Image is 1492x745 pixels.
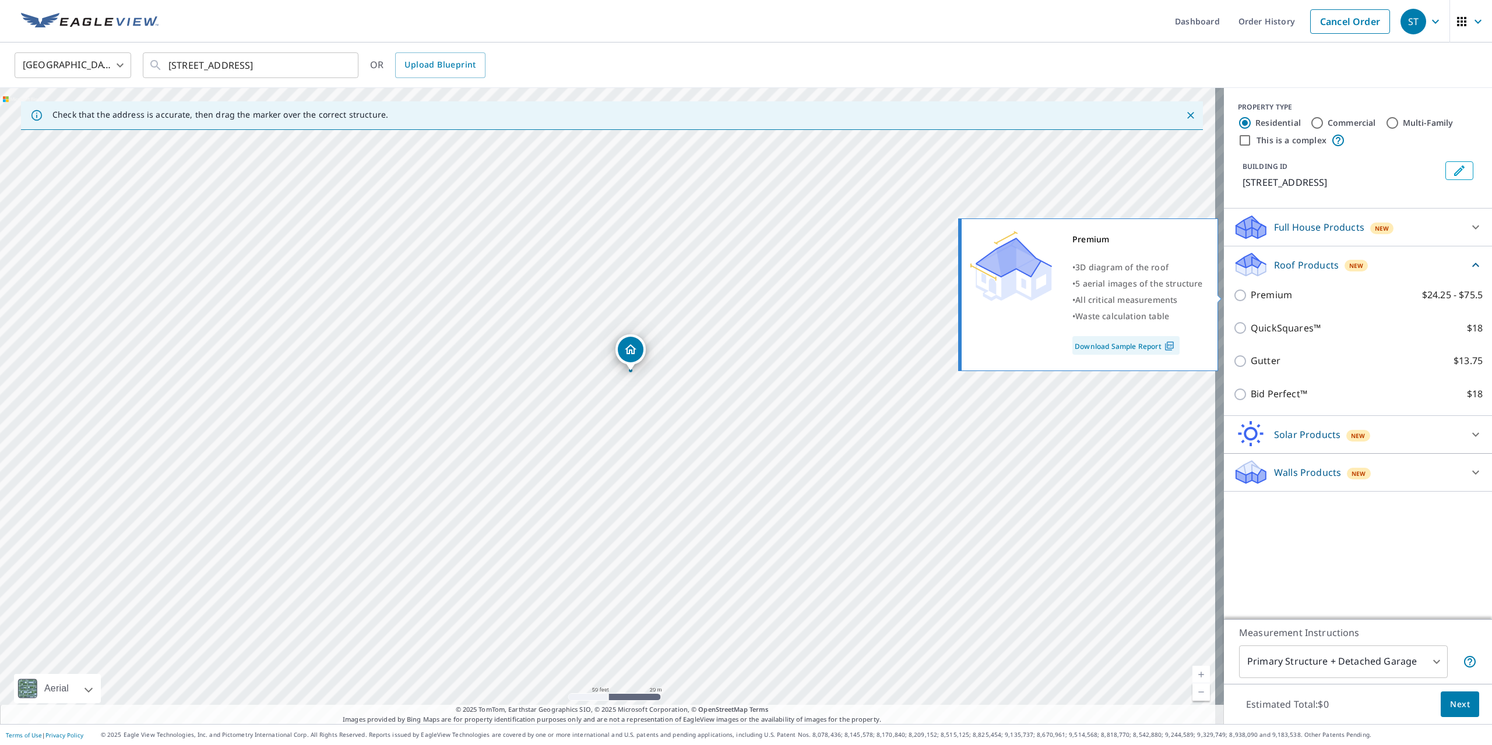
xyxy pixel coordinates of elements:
a: Upload Blueprint [395,52,485,78]
a: Terms [749,705,769,714]
p: QuickSquares™ [1251,321,1321,336]
a: Privacy Policy [45,731,83,739]
a: Current Level 19, Zoom In [1192,666,1210,683]
a: Terms of Use [6,731,42,739]
div: • [1072,276,1203,292]
div: Walls ProductsNew [1233,458,1483,486]
p: Walls Products [1274,465,1341,479]
button: Next [1441,691,1479,718]
button: Close [1183,108,1198,123]
div: ST [1400,9,1426,34]
span: Waste calculation table [1075,310,1169,322]
span: New [1349,261,1364,270]
div: Premium [1072,231,1203,248]
p: Gutter [1251,354,1280,368]
label: Residential [1255,117,1301,129]
label: This is a complex [1257,135,1326,146]
input: Search by address or latitude-longitude [168,49,335,82]
p: $18 [1467,321,1483,336]
p: Bid Perfect™ [1251,387,1307,401]
div: • [1072,259,1203,276]
span: © 2025 TomTom, Earthstar Geographics SIO, © 2025 Microsoft Corporation, © [456,705,769,715]
p: $13.75 [1454,354,1483,368]
p: BUILDING ID [1243,161,1287,171]
img: EV Logo [21,13,159,30]
div: Dropped pin, building 1, Residential property, 377 W Mountain Rd Ridgefield, CT 06877 [615,334,646,370]
div: Aerial [41,674,72,703]
a: Download Sample Report [1072,336,1180,355]
div: • [1072,292,1203,308]
p: Measurement Instructions [1239,626,1477,640]
p: $18 [1467,387,1483,401]
div: Solar ProductsNew [1233,421,1483,449]
div: [GEOGRAPHIC_DATA] [15,49,131,82]
label: Commercial [1328,117,1376,129]
div: PROPERTY TYPE [1238,102,1478,112]
a: Current Level 19, Zoom Out [1192,683,1210,701]
label: Multi-Family [1403,117,1454,129]
div: Full House ProductsNew [1233,213,1483,241]
p: © 2025 Eagle View Technologies, Inc. and Pictometry International Corp. All Rights Reserved. Repo... [101,730,1486,739]
button: Edit building 1 [1445,161,1473,180]
span: Next [1450,697,1470,712]
img: Pdf Icon [1162,341,1177,351]
p: Roof Products [1274,258,1339,272]
div: Aerial [14,674,101,703]
span: New [1375,224,1389,233]
div: • [1072,308,1203,324]
span: New [1351,431,1366,440]
p: Full House Products [1274,220,1364,234]
div: OR [370,52,485,78]
a: OpenStreetMap [698,705,747,714]
span: 3D diagram of the roof [1075,262,1169,273]
div: Primary Structure + Detached Garage [1239,645,1448,678]
span: Upload Blueprint [404,58,476,72]
span: 5 aerial images of the structure [1075,278,1202,289]
p: Check that the address is accurate, then drag the marker over the correct structure. [52,110,388,120]
p: $24.25 - $75.5 [1422,288,1483,302]
a: Cancel Order [1310,9,1390,34]
div: Roof ProductsNew [1233,251,1483,278]
p: [STREET_ADDRESS] [1243,175,1441,189]
p: Premium [1251,288,1292,302]
span: New [1352,469,1366,478]
span: All critical measurements [1075,294,1177,305]
img: Premium [970,231,1052,301]
span: Your report will include the primary structure and a detached garage if one exists. [1463,655,1477,669]
p: | [6,732,83,739]
p: Estimated Total: $0 [1237,691,1338,717]
p: Solar Products [1274,428,1340,442]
